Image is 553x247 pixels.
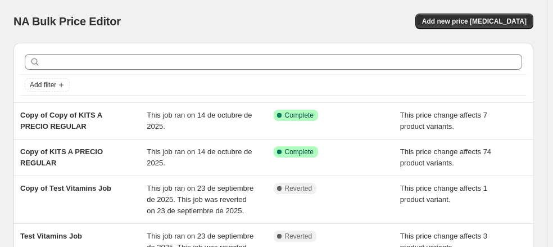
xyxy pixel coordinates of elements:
span: NA Bulk Price Editor [13,15,121,28]
span: Test Vitamins Job [20,232,82,240]
span: Complete [285,147,314,156]
span: Complete [285,111,314,120]
button: Add new price [MEDICAL_DATA] [415,14,533,29]
span: Copy of KITS A PRECIO REGULAR [20,147,103,167]
span: Copy of Test Vitamins Job [20,184,111,192]
button: Add filter [25,78,70,92]
span: Add new price [MEDICAL_DATA] [422,17,527,26]
span: This price change affects 7 product variants. [400,111,487,131]
span: Copy of Copy of KITS A PRECIO REGULAR [20,111,102,131]
span: This price change affects 74 product variants. [400,147,491,167]
span: Reverted [285,232,312,241]
span: This price change affects 1 product variant. [400,184,487,204]
span: Add filter [30,80,56,89]
span: This job ran on 14 de octubre de 2025. [147,147,252,167]
span: This job ran on 14 de octubre de 2025. [147,111,252,131]
span: This job ran on 23 de septiembre de 2025. This job was reverted on 23 de septiembre de 2025. [147,184,253,215]
span: Reverted [285,184,312,193]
